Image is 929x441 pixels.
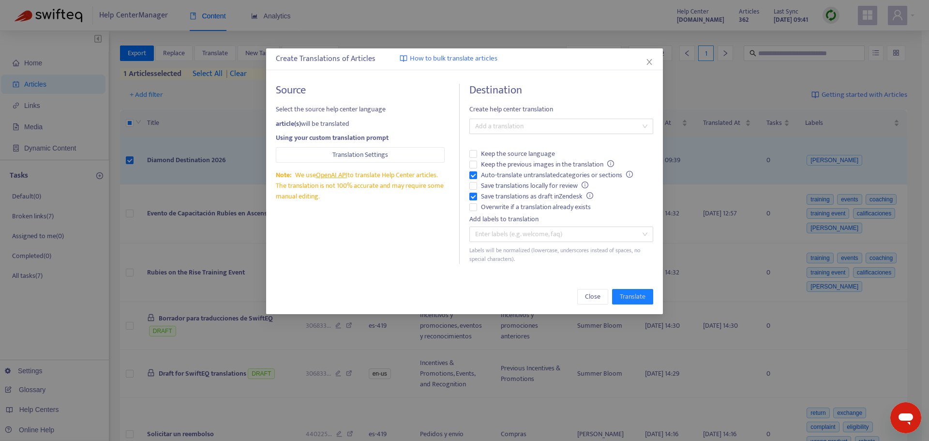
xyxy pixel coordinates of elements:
[410,53,497,64] span: How to bulk translate articles
[316,169,347,181] a: OpenAI API
[276,170,445,202] div: We use to translate Help Center articles. The translation is not 100% accurate and may require so...
[276,147,445,163] button: Translation Settings
[585,291,600,302] span: Close
[890,402,921,433] iframe: Button to launch messaging window
[477,149,559,159] span: Keep the source language
[477,170,637,181] span: Auto-translate untranslated categories or sections
[276,169,291,181] span: Note:
[586,192,593,199] span: info-circle
[400,55,407,62] img: image-link
[477,181,592,191] span: Save translations locally for review
[276,104,445,115] span: Select the source help center language
[477,191,597,202] span: Save translations as draft in Zendesk
[469,246,653,264] div: Labels will be normalized (lowercase, underscores instead of spaces, no special characters).
[469,84,653,97] h4: Destination
[644,57,655,67] button: Close
[582,182,588,188] span: info-circle
[469,214,653,225] div: Add labels to translation
[469,104,653,115] span: Create help center translation
[607,160,614,167] span: info-circle
[332,150,388,160] span: Translation Settings
[276,53,653,65] div: Create Translations of Articles
[612,289,653,304] button: Translate
[626,171,633,178] span: info-circle
[276,119,445,129] div: will be translated
[477,202,595,213] span: Overwrite if a translation already exists
[477,159,618,170] span: Keep the previous images in the translation
[577,289,608,304] button: Close
[645,58,653,66] span: close
[276,118,301,129] strong: article(s)
[276,133,445,143] div: Using your custom translation prompt
[400,53,497,64] a: How to bulk translate articles
[276,84,445,97] h4: Source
